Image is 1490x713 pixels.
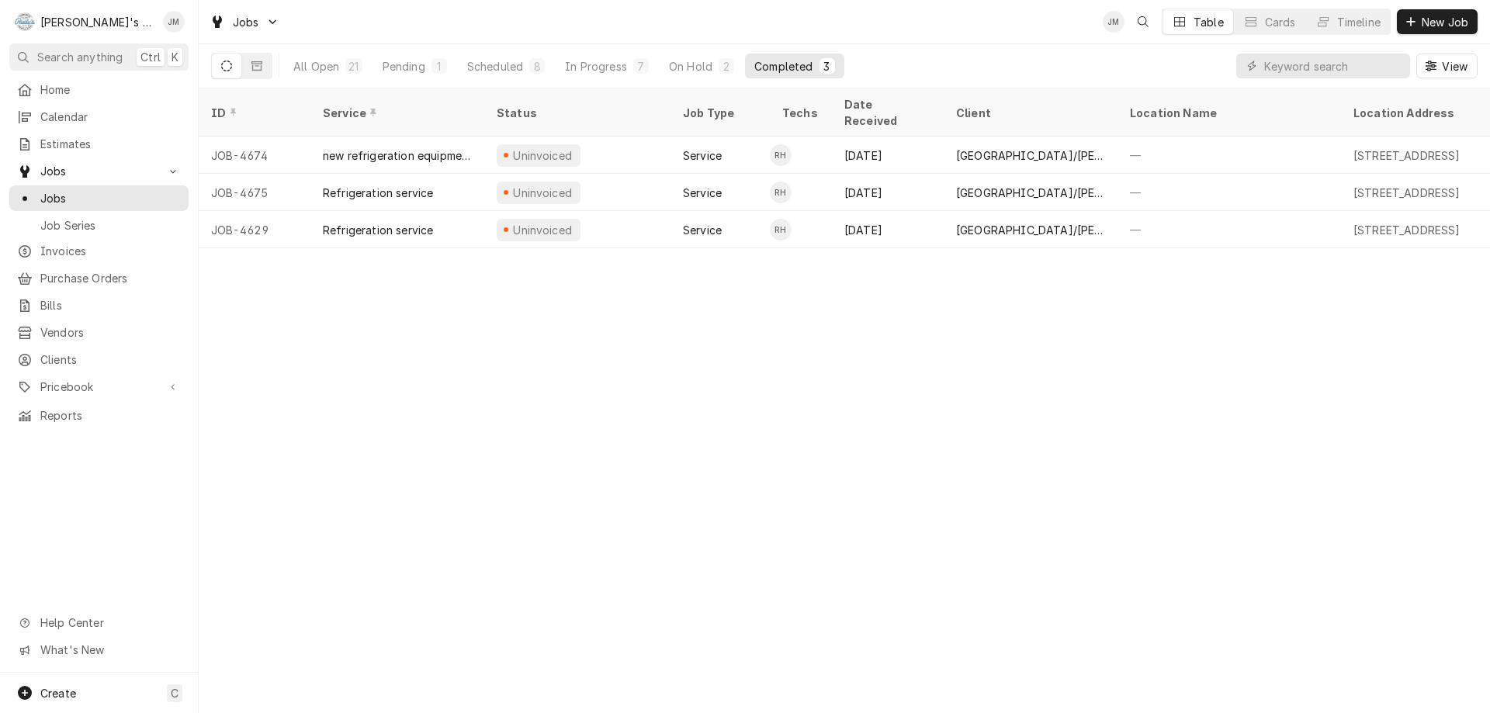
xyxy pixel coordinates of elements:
div: Cards [1265,14,1296,30]
div: — [1117,174,1341,211]
span: Search anything [37,49,123,65]
div: 7 [636,58,646,74]
a: Clients [9,347,189,372]
div: JM [1103,11,1124,33]
div: Rudy's Commercial Refrigeration's Avatar [14,11,36,33]
span: Jobs [40,163,158,179]
a: Go to What's New [9,637,189,663]
div: [PERSON_NAME]'s Commercial Refrigeration [40,14,154,30]
div: In Progress [565,58,627,74]
div: Techs [782,105,819,121]
span: View [1439,58,1471,74]
span: C [171,685,178,701]
a: Home [9,77,189,102]
div: Rudy Herrera's Avatar [770,144,792,166]
div: [DATE] [832,137,944,174]
div: [GEOGRAPHIC_DATA]/[PERSON_NAME][GEOGRAPHIC_DATA] [956,147,1105,164]
button: Search anythingCtrlK [9,43,189,71]
span: Jobs [40,190,181,206]
a: Invoices [9,238,189,264]
div: [GEOGRAPHIC_DATA]/[PERSON_NAME][GEOGRAPHIC_DATA] [956,222,1105,238]
span: Estimates [40,136,181,152]
div: Scheduled [467,58,523,74]
div: Refrigeration service [323,185,433,201]
span: Home [40,81,181,98]
span: K [172,49,178,65]
div: ID [211,105,295,121]
button: View [1416,54,1478,78]
div: Refrigeration service [323,222,433,238]
span: Ctrl [140,49,161,65]
div: Timeline [1337,14,1381,30]
div: Uninvoiced [511,147,574,164]
a: Go to Jobs [203,9,286,35]
div: Uninvoiced [511,185,574,201]
div: 8 [532,58,542,74]
div: JOB-4629 [199,211,310,248]
a: Jobs [9,185,189,211]
span: What's New [40,642,179,658]
span: New Job [1419,14,1471,30]
div: Rudy Herrera's Avatar [770,182,792,203]
span: Calendar [40,109,181,125]
div: JM [163,11,185,33]
div: All Open [293,58,339,74]
div: [DATE] [832,211,944,248]
div: Status [497,105,655,121]
div: [STREET_ADDRESS] [1353,222,1461,238]
div: Rudy Herrera's Avatar [770,219,792,241]
div: RH [770,182,792,203]
div: JOB-4674 [199,137,310,174]
div: Completed [754,58,813,74]
div: [STREET_ADDRESS] [1353,185,1461,201]
div: 2 [722,58,731,74]
span: Create [40,687,76,700]
a: Calendar [9,104,189,130]
div: Client [956,105,1102,121]
span: Jobs [233,14,259,30]
a: Bills [9,292,189,318]
a: Purchase Orders [9,265,189,291]
div: Jim McIntyre's Avatar [1103,11,1124,33]
a: Go to Help Center [9,610,189,635]
span: Reports [40,407,181,424]
a: Job Series [9,213,189,238]
span: Job Series [40,217,181,234]
div: Jim McIntyre's Avatar [163,11,185,33]
div: new refrigeration equipment installation [323,147,472,164]
div: Location Name [1130,105,1325,121]
span: Vendors [40,324,181,341]
a: Vendors [9,320,189,345]
div: [GEOGRAPHIC_DATA]/[PERSON_NAME][GEOGRAPHIC_DATA] [956,185,1105,201]
div: [STREET_ADDRESS] [1353,147,1461,164]
div: Service [683,185,722,201]
div: Service [323,105,469,121]
div: 1 [435,58,444,74]
a: Reports [9,403,189,428]
div: [DATE] [832,174,944,211]
button: Open search [1131,9,1156,34]
div: Pending [383,58,425,74]
span: Purchase Orders [40,270,181,286]
div: Service [683,222,722,238]
div: 21 [348,58,359,74]
span: Clients [40,351,181,368]
input: Keyword search [1264,54,1402,78]
div: JOB-4675 [199,174,310,211]
button: New Job [1397,9,1478,34]
span: Bills [40,297,181,313]
div: RH [770,219,792,241]
div: On Hold [669,58,712,74]
div: — [1117,211,1341,248]
div: Uninvoiced [511,222,574,238]
a: Go to Pricebook [9,374,189,400]
a: Go to Jobs [9,158,189,184]
div: RH [770,144,792,166]
a: Estimates [9,131,189,157]
div: R [14,11,36,33]
div: Date Received [844,96,928,129]
div: Table [1194,14,1224,30]
div: Service [683,147,722,164]
div: — [1117,137,1341,174]
span: Pricebook [40,379,158,395]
